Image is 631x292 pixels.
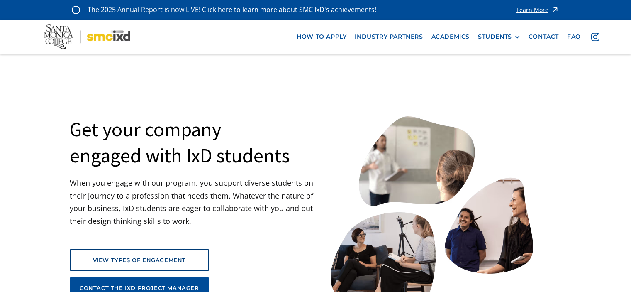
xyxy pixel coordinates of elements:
div: contact the ixd project manager [80,284,199,292]
a: view types of engagement [70,249,209,271]
a: contact [524,29,563,44]
img: icon - instagram [591,33,599,41]
p: When you engage with our program, you support diverse students on their journey to a profession t... [70,177,316,227]
div: Learn More [516,7,548,13]
img: icon - information - alert [72,5,80,14]
h1: Get your company engaged with IxD students [70,116,290,168]
img: Santa Monica College - SMC IxD logo [44,24,130,49]
a: Learn More [516,4,559,15]
img: icon - arrow - alert [551,4,559,15]
div: STUDENTS [478,33,512,40]
a: how to apply [292,29,351,44]
a: faq [563,29,585,44]
p: The 2025 Annual Report is now LIVE! Click here to learn more about SMC IxD's achievements! [88,4,377,15]
div: view types of engagement [80,256,198,264]
a: Academics [427,29,474,44]
a: industry partners [351,29,427,44]
div: STUDENTS [478,33,520,40]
